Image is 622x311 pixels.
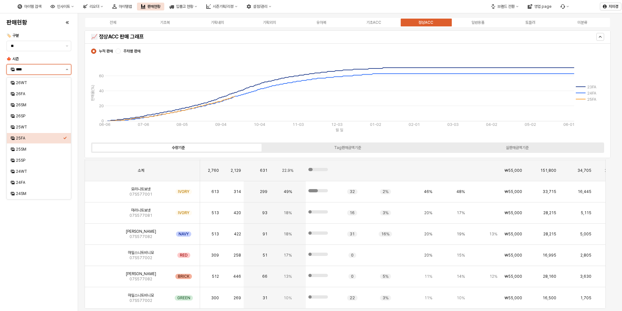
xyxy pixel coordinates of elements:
span: 마일스니트비니모 [128,250,154,255]
div: 26WT [16,80,63,85]
h4: 판매현황 [7,19,27,26]
span: 20% [424,210,432,215]
span: 151,800 [540,168,556,173]
span: 16,445 [578,189,591,194]
span: 모리니트보넷 [131,186,151,192]
span: BRICK [178,274,189,279]
button: 제안 사항 표시 [63,41,71,51]
span: 631 [260,168,267,173]
span: 3,630 [580,274,591,279]
span: 66 [262,274,267,279]
span: 17% [457,210,465,215]
span: 12% [490,274,497,279]
label: 기획내의 [191,20,243,25]
p: 지미경 [609,4,618,9]
span: 소계 [138,168,144,173]
div: 25WT [16,125,63,130]
span: 16 [350,210,355,215]
button: Hide [596,33,604,41]
div: 판매현황 [137,3,164,10]
span: 299 [260,189,267,194]
label: 기획외의 [243,20,295,25]
div: 미분류 [577,20,587,25]
span: 11% [425,295,432,301]
span: NAVY [179,231,189,237]
span: 07S577082 [129,276,152,282]
span: 07S577081 [129,213,152,218]
div: 정상ACC [418,20,433,25]
span: 269 [234,295,241,301]
span: 420 [234,210,241,215]
label: 실판매금액기준 [432,145,602,151]
span: ₩55,000 [505,189,522,194]
span: 1,705 [580,295,591,301]
span: 07S577002 [129,255,152,260]
span: 91 [263,231,267,237]
label: 토들러 [504,20,556,25]
span: IVORY [178,210,189,215]
label: 기초복 [139,20,191,25]
div: 기획외의 [263,20,276,25]
span: 422 [234,231,241,237]
div: 토들러 [525,20,535,25]
span: 3% [383,210,388,215]
div: 설정/관리 [243,3,275,10]
span: 5% [383,274,388,279]
span: 07S577001 [129,192,152,197]
div: 24WT [16,169,63,174]
div: 인사이트 [47,3,78,10]
span: 19% [457,231,465,237]
span: 16,995 [543,253,556,258]
div: 입출고 현황 [166,3,201,10]
div: 유아복 [317,20,326,25]
span: 513 [211,210,219,215]
span: 46% [424,189,432,194]
span: 18% [284,231,292,237]
span: 446 [233,274,241,279]
span: 2,805 [580,253,591,258]
span: 49% [284,189,292,194]
div: 아이템 검색 [24,4,41,9]
div: 기획내의 [211,20,224,25]
span: 5,005 [580,231,591,237]
span: 16% [381,231,389,237]
label: 유아복 [295,20,347,25]
span: RED [180,253,188,258]
span: 258 [234,253,241,258]
div: 영업 page [524,3,555,10]
div: 일반용품 [471,20,484,25]
div: Tag판매금액기준 [334,145,361,150]
div: 리오더 [79,3,107,10]
span: 마일스니트비니모 [128,293,154,298]
div: 설정/관리 [253,4,267,9]
div: 25SM [16,147,63,152]
span: [PERSON_NAME] [126,271,156,276]
span: 51 [263,253,267,258]
div: 26FA [16,91,63,96]
span: 48% [456,189,465,194]
span: 13% [284,274,292,279]
div: 브랜드 전환 [487,3,522,10]
div: Menu item 6 [557,3,573,10]
span: 93 [262,210,267,215]
span: 17% [284,253,292,258]
div: 판매현황 [147,4,160,9]
div: 실판매금액기준 [506,145,529,150]
label: 일반용품 [452,20,504,25]
span: 🍁 시즌 [7,57,19,61]
span: 20% [424,253,432,258]
span: GREEN [177,295,190,301]
span: 22 [350,295,355,301]
span: ₩55,000 [505,274,522,279]
span: 누적 판매 [99,49,113,54]
span: ₩55,000 [505,210,522,215]
div: 시즌기획/리뷰 [202,3,241,10]
span: 13% [489,231,497,237]
span: 3% [383,295,388,301]
div: 인사이트 [57,4,70,9]
span: 0 [351,274,354,279]
span: 34,705 [577,168,591,173]
span: 마리니트보넷 [131,208,151,213]
label: 미분류 [556,20,608,25]
div: 25FA [16,136,63,141]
